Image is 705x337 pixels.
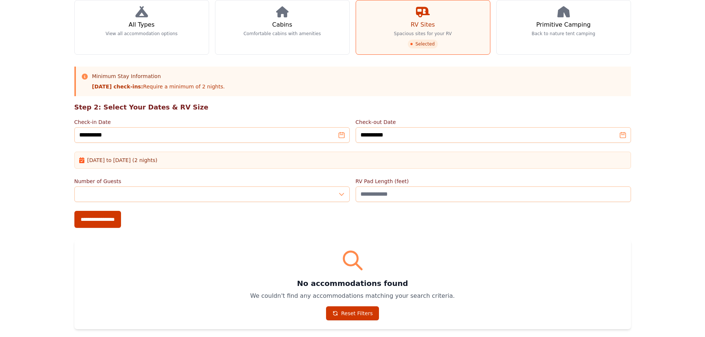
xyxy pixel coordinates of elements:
h3: Minimum Stay Information [92,73,225,80]
p: View all accommodation options [105,31,178,37]
p: Require a minimum of 2 nights. [92,83,225,90]
span: Selected [408,40,437,48]
label: Number of Guests [74,178,350,185]
label: Check-in Date [74,118,350,126]
strong: [DATE] check-ins: [92,84,143,90]
p: Back to nature tent camping [532,31,595,37]
h2: Step 2: Select Your Dates & RV Size [74,102,631,112]
p: We couldn't find any accommodations matching your search criteria. [83,291,622,300]
h3: Cabins [272,20,292,29]
span: [DATE] to [DATE] (2 nights) [87,156,158,164]
label: RV Pad Length (feet) [356,178,631,185]
p: Comfortable cabins with amenities [244,31,321,37]
h3: RV Sites [411,20,435,29]
a: Reset Filters [326,306,379,320]
p: Spacious sites for your RV [394,31,451,37]
h3: No accommodations found [83,278,622,289]
h3: Primitive Camping [536,20,591,29]
h3: All Types [128,20,154,29]
label: Check-out Date [356,118,631,126]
